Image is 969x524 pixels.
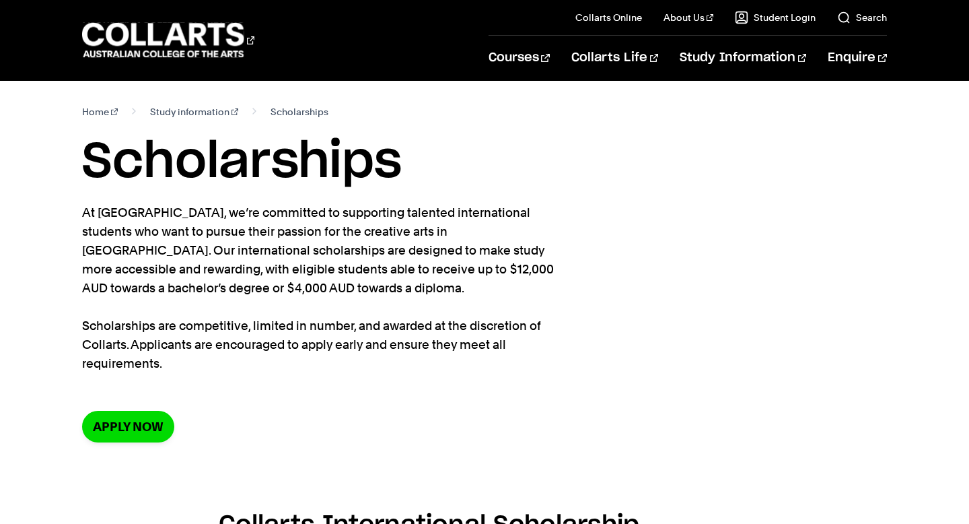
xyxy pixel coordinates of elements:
h1: Scholarships [82,132,886,193]
a: Apply now [82,411,174,443]
a: Study information [150,102,238,121]
a: Student Login [735,11,816,24]
a: Collarts Life [571,36,658,80]
a: Search [837,11,887,24]
a: Courses [489,36,550,80]
p: At [GEOGRAPHIC_DATA], we’re committed to supporting talented international students who want to p... [82,203,573,373]
a: About Us [663,11,713,24]
a: Collarts Online [575,11,642,24]
a: Study Information [680,36,806,80]
div: Go to homepage [82,21,254,59]
span: Scholarships [271,102,328,121]
a: Home [82,102,118,121]
a: Enquire [828,36,886,80]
